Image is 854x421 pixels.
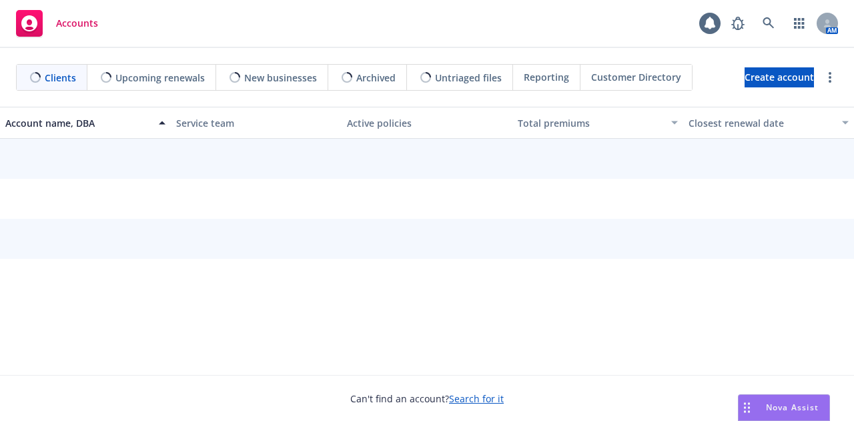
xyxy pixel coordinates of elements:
div: Drag to move [739,395,755,420]
span: Can't find an account? [350,392,504,406]
a: Search for it [449,392,504,405]
span: Clients [45,71,76,85]
button: Closest renewal date [683,107,854,139]
div: Active policies [347,116,507,130]
button: Active policies [342,107,512,139]
a: Search [755,10,782,37]
span: Nova Assist [766,402,819,413]
a: Report a Bug [725,10,751,37]
span: Create account [745,65,814,90]
span: Upcoming renewals [115,71,205,85]
a: Create account [745,67,814,87]
span: New businesses [244,71,317,85]
span: Reporting [524,70,569,84]
div: Total premiums [518,116,663,130]
a: Accounts [11,5,103,42]
div: Account name, DBA [5,116,151,130]
button: Service team [171,107,342,139]
div: Service team [176,116,336,130]
span: Untriaged files [435,71,502,85]
span: Customer Directory [591,70,681,84]
a: more [822,69,838,85]
button: Total premiums [512,107,683,139]
span: Archived [356,71,396,85]
div: Closest renewal date [689,116,834,130]
button: Nova Assist [738,394,830,421]
span: Accounts [56,18,98,29]
a: Switch app [786,10,813,37]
